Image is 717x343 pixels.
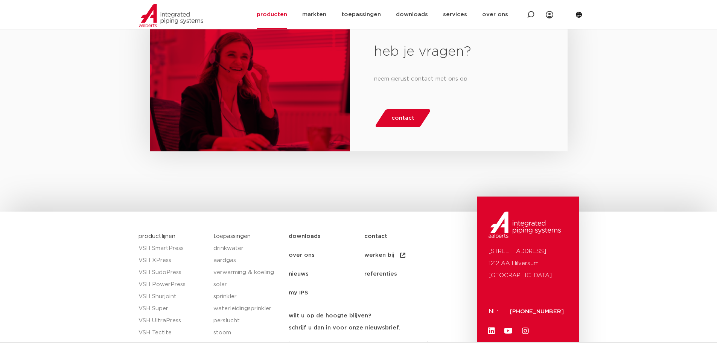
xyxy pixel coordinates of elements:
span: contact [391,112,414,124]
a: drinkwater [213,242,281,255]
a: werken bij [364,246,440,265]
h2: heb je vragen? [374,43,543,61]
a: contact [374,109,432,127]
a: VSH PowerPress [139,279,206,291]
a: over ons [289,246,364,265]
a: sprinkler [213,291,281,303]
a: [PHONE_NUMBER] [510,309,564,314]
a: solar [213,279,281,291]
a: VSH SudoPress [139,267,206,279]
strong: wilt u op de hoogte blijven? [289,313,371,319]
a: downloads [289,227,364,246]
p: NL: [489,306,501,318]
a: waterleidingsprinkler [213,303,281,315]
a: verwarming & koeling [213,267,281,279]
a: VSH Shurjoint [139,291,206,303]
a: referenties [364,265,440,284]
a: perslucht [213,315,281,327]
nav: Menu [289,227,473,302]
a: VSH UltraPress [139,315,206,327]
a: nieuws [289,265,364,284]
p: [STREET_ADDRESS] 1212 AA Hilversum [GEOGRAPHIC_DATA] [489,245,568,282]
a: VSH Tectite [139,327,206,339]
a: contact [364,227,440,246]
strong: schrijf u dan in voor onze nieuwsbrief. [289,325,400,331]
a: aardgas [213,255,281,267]
a: toepassingen [213,233,251,239]
a: VSH XPress [139,255,206,267]
a: productlijnen [139,233,175,239]
a: stoom [213,327,281,339]
a: VSH SmartPress [139,242,206,255]
p: neem gerust contact met ons op [374,73,543,85]
a: VSH Super [139,303,206,315]
a: my IPS [289,284,364,302]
